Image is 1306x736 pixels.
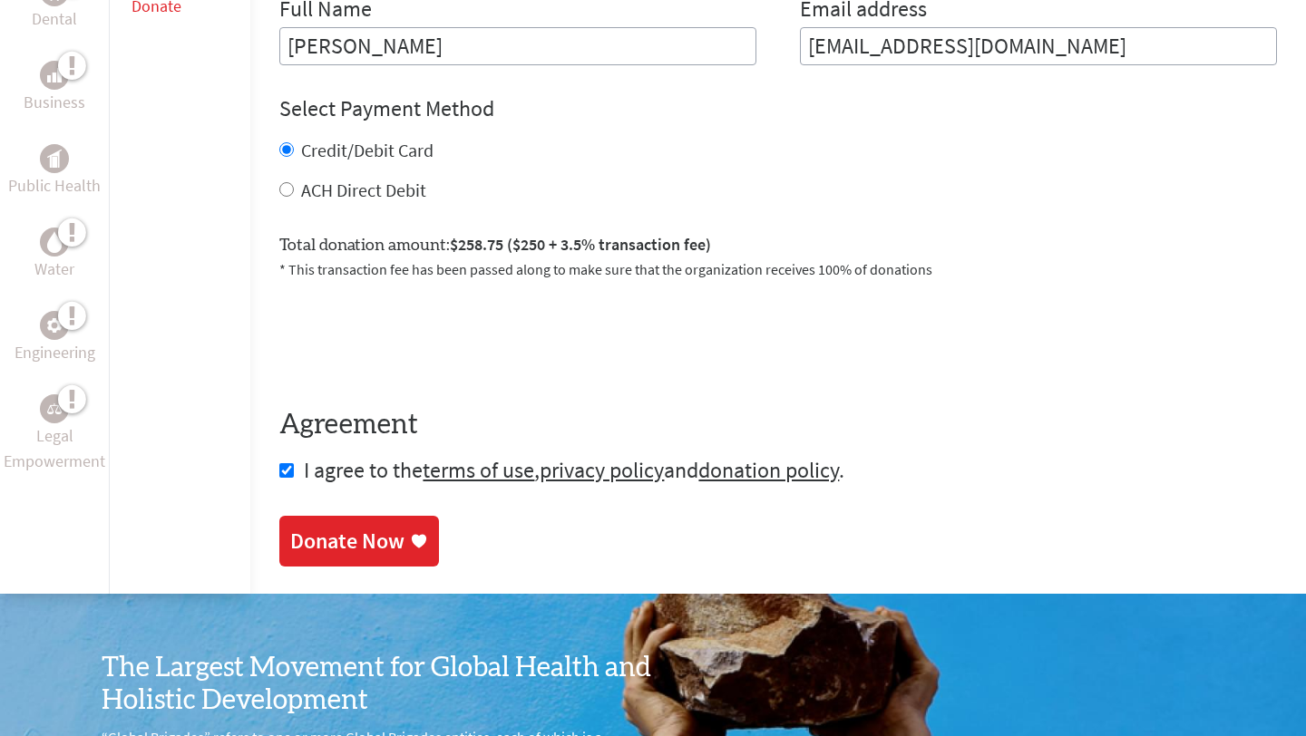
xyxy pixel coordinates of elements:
a: privacy policy [540,456,664,484]
h4: Select Payment Method [279,94,1277,123]
p: Legal Empowerment [4,423,105,474]
a: donation policy [698,456,839,484]
img: Public Health [47,150,62,168]
a: BusinessBusiness [24,61,85,115]
p: Business [24,90,85,115]
div: Business [40,61,69,90]
h4: Agreement [279,409,1277,441]
p: Water [34,257,74,282]
div: Donate Now [290,527,404,556]
label: Total donation amount: [279,232,711,258]
a: EngineeringEngineering [15,311,95,365]
div: Legal Empowerment [40,394,69,423]
div: Engineering [40,311,69,340]
input: Enter Full Name [279,27,756,65]
a: WaterWater [34,228,74,282]
div: Water [40,228,69,257]
p: Public Health [8,173,101,199]
iframe: reCAPTCHA [279,302,555,373]
label: ACH Direct Debit [301,179,426,201]
input: Your Email [800,27,1277,65]
p: Dental [32,6,77,32]
img: Engineering [47,318,62,333]
p: Engineering [15,340,95,365]
p: * This transaction fee has been passed along to make sure that the organization receives 100% of ... [279,258,1277,280]
div: Public Health [40,144,69,173]
h3: The Largest Movement for Global Health and Holistic Development [102,652,653,717]
a: terms of use [423,456,534,484]
img: Legal Empowerment [47,403,62,414]
span: I agree to the , and . [304,456,844,484]
a: Legal EmpowermentLegal Empowerment [4,394,105,474]
a: Public HealthPublic Health [8,144,101,199]
a: Donate Now [279,516,439,567]
img: Water [47,232,62,253]
img: Business [47,68,62,82]
span: $258.75 ($250 + 3.5% transaction fee) [450,234,711,255]
label: Credit/Debit Card [301,139,434,161]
